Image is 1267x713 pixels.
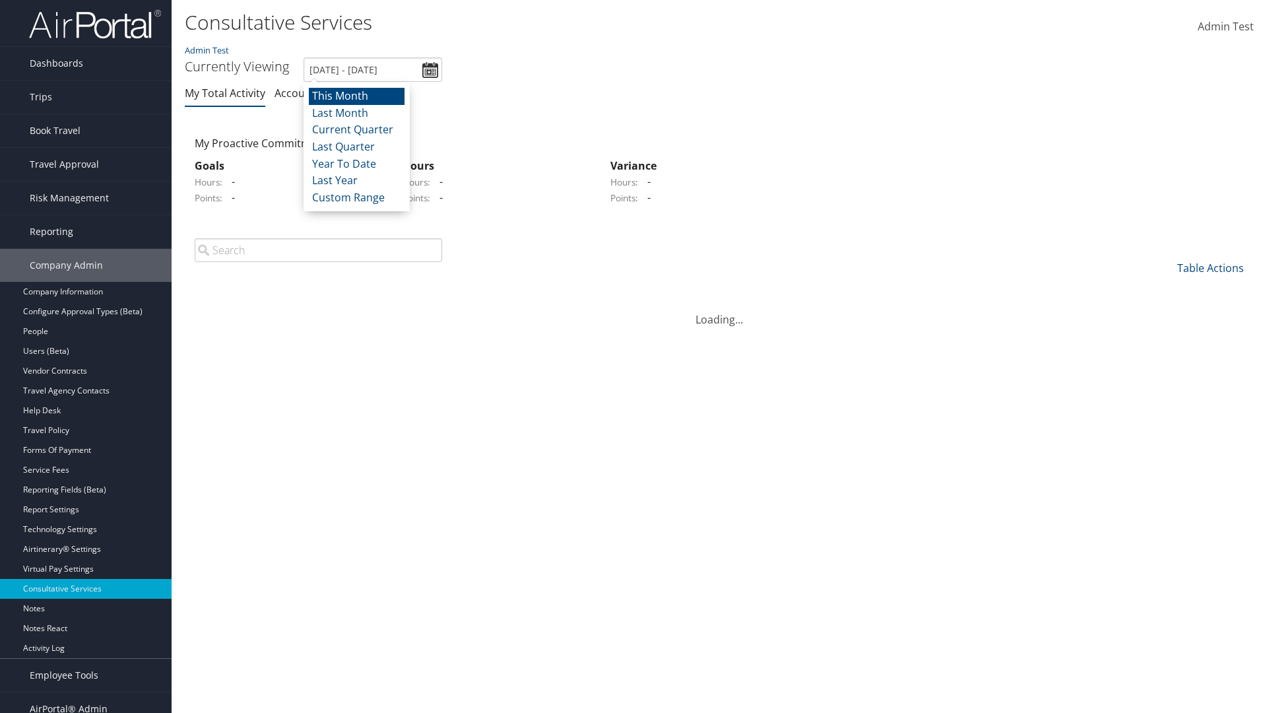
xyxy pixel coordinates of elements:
[185,86,265,100] a: My Total Activity
[30,249,103,282] span: Company Admin
[275,86,354,100] a: Account Activity
[195,238,442,262] input: Search
[30,659,98,692] span: Employee Tools
[30,114,81,147] span: Book Travel
[225,174,235,189] span: -
[309,105,405,122] li: Last Month
[1177,261,1244,275] a: Table Actions
[1198,7,1254,48] a: Admin Test
[30,215,73,248] span: Reporting
[30,182,109,215] span: Risk Management
[403,176,430,189] label: Hours:
[403,158,434,173] strong: Hours
[195,158,224,173] strong: Goals
[29,9,161,40] img: airportal-logo.png
[610,176,638,189] label: Hours:
[309,139,405,156] li: Last Quarter
[195,176,222,189] label: Hours:
[309,121,405,139] li: Current Quarter
[641,174,651,189] span: -
[610,191,638,205] label: Points:
[30,81,52,114] span: Trips
[304,57,442,82] input: [DATE] - [DATE]
[433,190,443,205] span: -
[185,9,897,36] h1: Consultative Services
[30,148,99,181] span: Travel Approval
[309,189,405,207] li: Custom Range
[433,174,443,189] span: -
[309,172,405,189] li: Last Year
[185,135,393,151] div: My Proactive Commitment:
[185,44,229,56] a: Admin Test
[309,156,405,173] li: Year To Date
[641,190,651,205] span: -
[185,57,289,75] h3: Currently Viewing
[195,191,222,205] label: Points:
[403,191,430,205] label: Points:
[225,190,235,205] span: -
[610,158,657,173] strong: Variance
[309,88,405,105] li: This Month
[195,296,1244,327] div: Loading...
[1198,19,1254,34] span: Admin Test
[30,47,83,80] span: Dashboards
